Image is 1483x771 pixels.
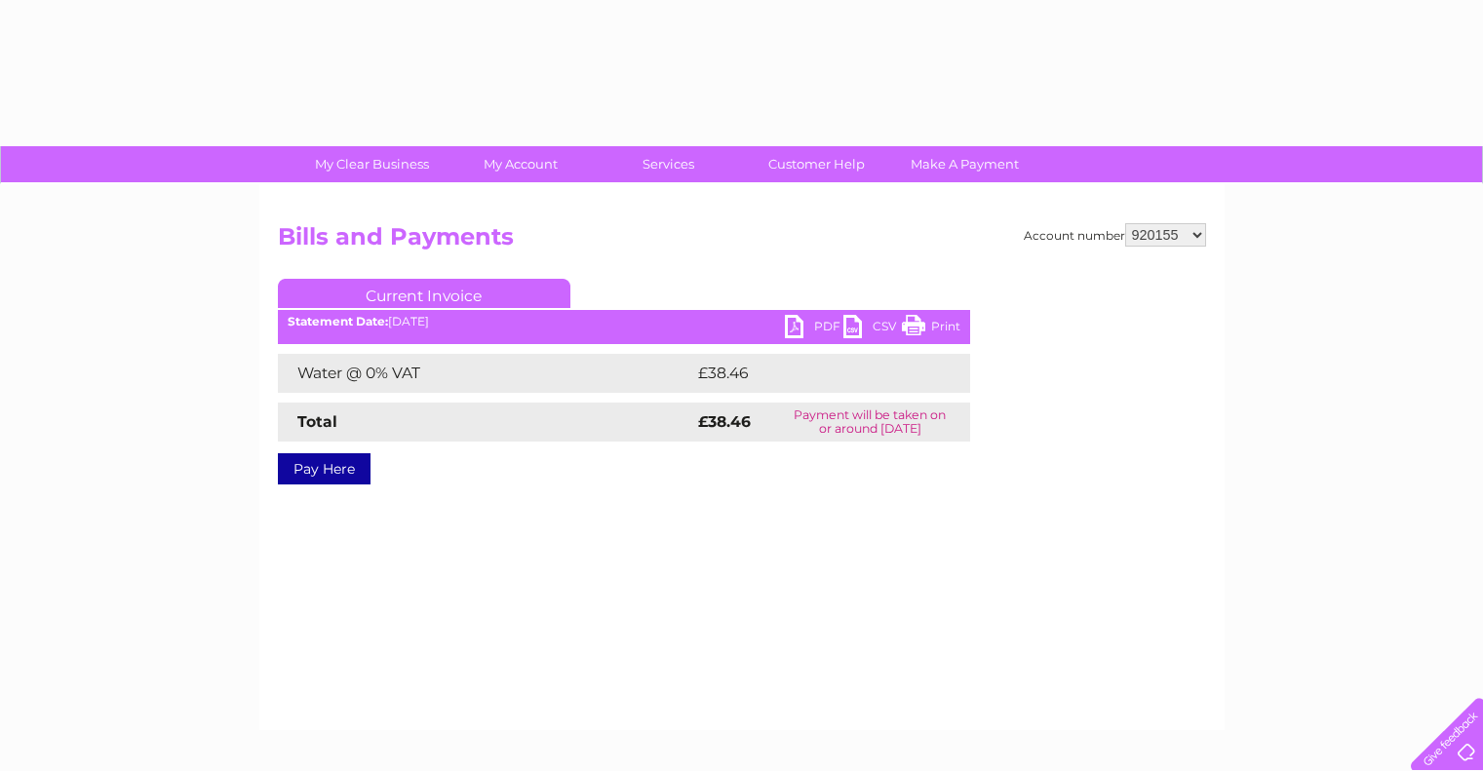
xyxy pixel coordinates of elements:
[693,354,932,393] td: £38.46
[278,453,371,484] a: Pay Here
[278,279,570,308] a: Current Invoice
[588,146,749,182] a: Services
[288,314,388,328] b: Statement Date:
[440,146,601,182] a: My Account
[1024,223,1206,247] div: Account number
[292,146,452,182] a: My Clear Business
[902,315,960,343] a: Print
[278,354,693,393] td: Water @ 0% VAT
[698,412,751,431] strong: £38.46
[278,223,1206,260] h2: Bills and Payments
[278,315,970,328] div: [DATE]
[736,146,897,182] a: Customer Help
[297,412,337,431] strong: Total
[884,146,1045,182] a: Make A Payment
[785,315,843,343] a: PDF
[843,315,902,343] a: CSV
[770,403,970,442] td: Payment will be taken on or around [DATE]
